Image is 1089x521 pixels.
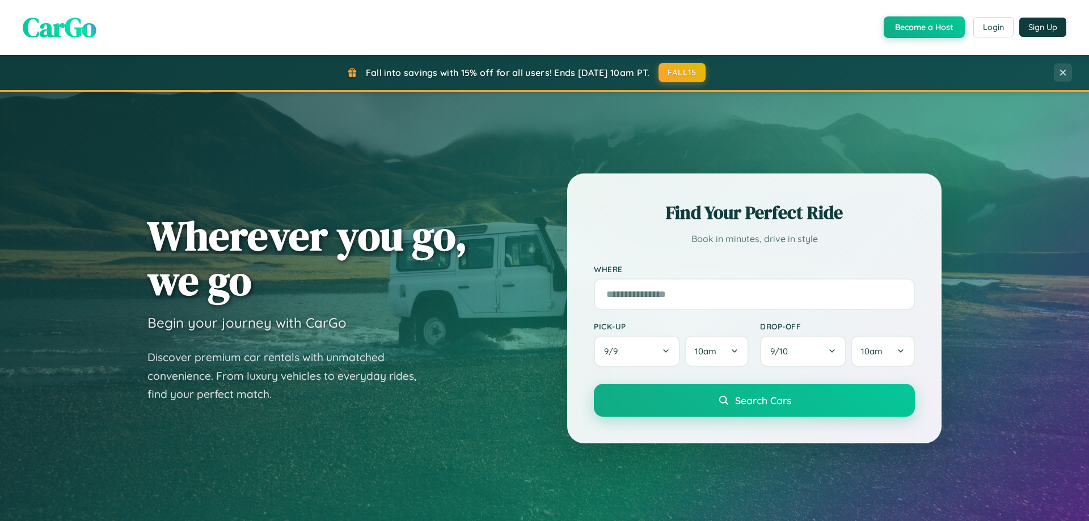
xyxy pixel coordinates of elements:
[735,394,791,406] span: Search Cars
[594,231,915,247] p: Book in minutes, drive in style
[147,348,431,404] p: Discover premium car rentals with unmatched convenience. From luxury vehicles to everyday rides, ...
[760,336,846,367] button: 9/10
[659,63,706,82] button: FALL15
[770,346,793,357] span: 9 / 10
[594,200,915,225] h2: Find Your Perfect Ride
[973,17,1014,37] button: Login
[1019,18,1066,37] button: Sign Up
[594,384,915,417] button: Search Cars
[147,314,347,331] h3: Begin your journey with CarGo
[594,264,915,274] label: Where
[861,346,883,357] span: 10am
[594,321,749,331] label: Pick-up
[851,336,915,367] button: 10am
[884,16,965,38] button: Become a Host
[23,9,96,46] span: CarGo
[604,346,623,357] span: 9 / 9
[366,67,650,78] span: Fall into savings with 15% off for all users! Ends [DATE] 10am PT.
[685,336,749,367] button: 10am
[594,336,680,367] button: 9/9
[147,213,467,303] h1: Wherever you go, we go
[695,346,716,357] span: 10am
[760,321,915,331] label: Drop-off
